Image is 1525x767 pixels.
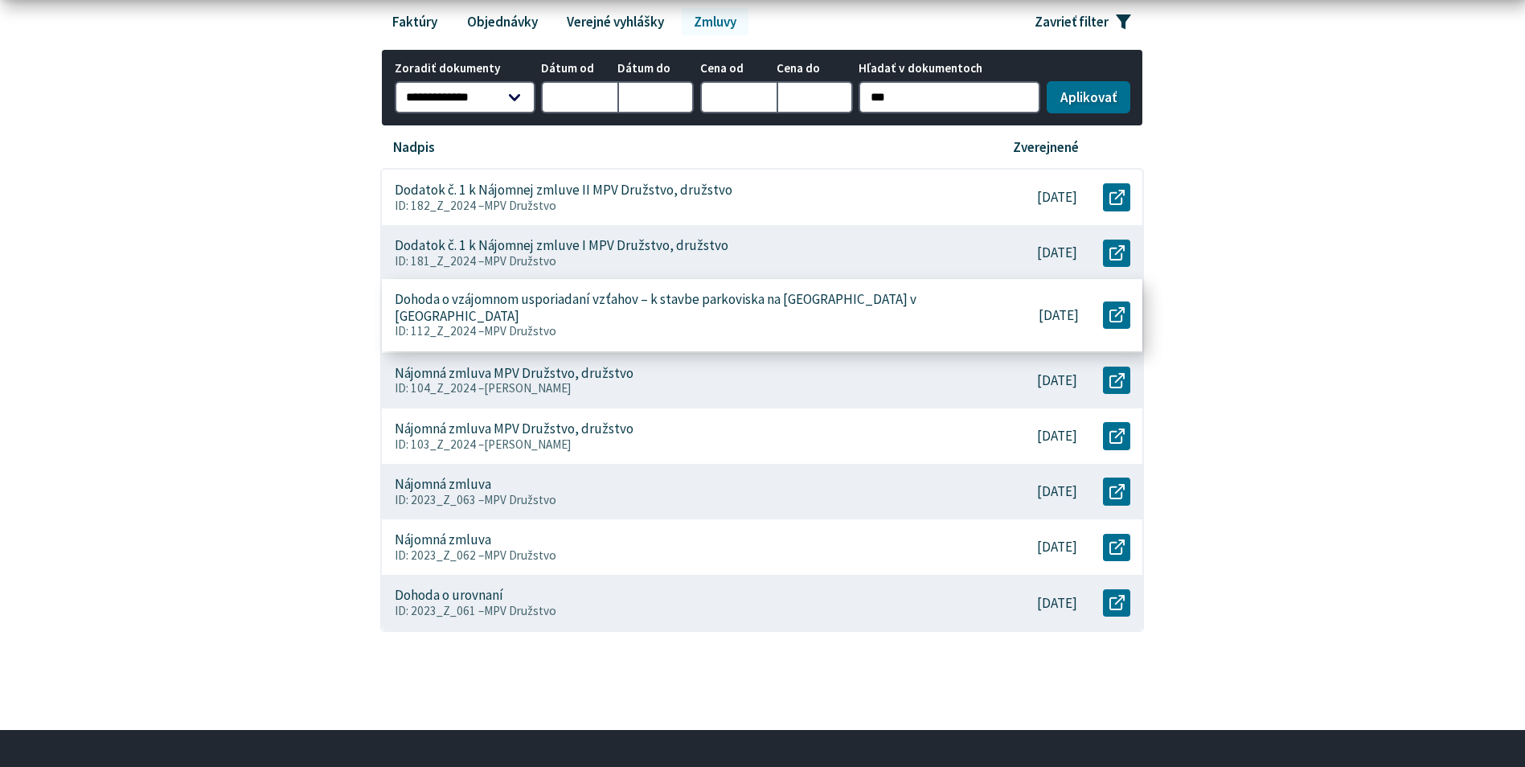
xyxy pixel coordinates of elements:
span: MPV Družstvo [484,323,556,338]
span: MPV Družstvo [484,492,556,507]
span: [PERSON_NAME] [484,437,572,452]
p: ID: 2023_Z_063 – [395,493,963,507]
p: Zverejnené [1013,139,1079,156]
p: Nadpis [393,139,435,156]
p: [DATE] [1037,372,1077,389]
span: Zoradiť dokumenty [395,62,535,76]
a: Faktúry [380,8,449,35]
p: Nájomná zmluva MPV Družstvo, družstvo [395,420,633,437]
span: Zavrieť filter [1035,14,1109,31]
p: [DATE] [1037,539,1077,556]
p: Dodatok č. 1 k Nájomnej zmluve I MPV Družstvo, družstvo [395,237,728,254]
p: [DATE] [1037,595,1077,612]
p: [DATE] [1037,483,1077,500]
p: ID: 112_Z_2024 – [395,324,965,338]
input: Cena od [700,81,777,113]
p: [DATE] [1037,189,1077,206]
button: Zavrieť filter [1023,8,1144,35]
button: Aplikovať [1047,81,1130,113]
p: Nájomná zmluva [395,531,491,548]
p: Dohoda o urovnaní [395,587,503,604]
p: ID: 182_Z_2024 – [395,199,963,213]
span: Dátum do [617,62,694,76]
span: Dátum od [541,62,617,76]
a: Verejné vyhlášky [555,8,676,35]
p: Dodatok č. 1 k Nájomnej zmluve II MPV Družstvo, družstvo [395,182,732,199]
p: ID: 2023_Z_061 – [395,604,963,618]
select: Zoradiť dokumenty [395,81,535,113]
input: Dátum od [541,81,617,113]
a: Objednávky [455,8,549,35]
p: [DATE] [1039,307,1079,324]
span: Hľadať v dokumentoch [859,62,1040,76]
span: MPV Družstvo [484,253,556,269]
span: [PERSON_NAME] [484,380,572,396]
input: Hľadať v dokumentoch [859,81,1040,113]
p: Dohoda o vzájomnom usporiadaní vzťahov – k stavbe parkoviska na [GEOGRAPHIC_DATA] v [GEOGRAPHIC_D... [395,291,965,324]
p: Nájomná zmluva [395,476,491,493]
p: ID: 181_Z_2024 – [395,254,963,269]
a: Zmluvy [682,8,748,35]
p: [DATE] [1037,428,1077,445]
p: Nájomná zmluva MPV Družstvo, družstvo [395,365,633,382]
input: Cena do [777,81,853,113]
input: Dátum do [617,81,694,113]
span: Cena do [777,62,853,76]
p: [DATE] [1037,244,1077,261]
span: MPV Družstvo [484,198,556,213]
span: MPV Družstvo [484,548,556,563]
p: ID: 103_Z_2024 – [395,437,963,452]
span: MPV Družstvo [484,603,556,618]
p: ID: 104_Z_2024 – [395,381,963,396]
span: Cena od [700,62,777,76]
p: ID: 2023_Z_062 – [395,548,963,563]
